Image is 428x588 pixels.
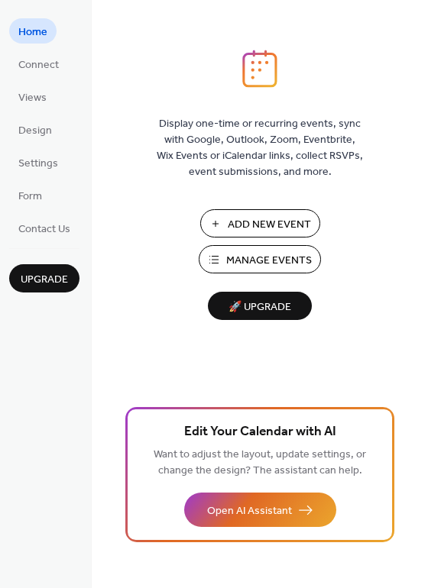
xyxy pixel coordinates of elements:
[21,272,68,288] span: Upgrade
[9,264,79,292] button: Upgrade
[9,117,61,142] a: Design
[9,18,57,44] a: Home
[199,245,321,273] button: Manage Events
[18,123,52,139] span: Design
[18,189,42,205] span: Form
[184,493,336,527] button: Open AI Assistant
[18,90,47,106] span: Views
[9,51,68,76] a: Connect
[18,156,58,172] span: Settings
[9,215,79,241] a: Contact Us
[242,50,277,88] img: logo_icon.svg
[226,253,312,269] span: Manage Events
[207,503,292,519] span: Open AI Assistant
[18,221,70,237] span: Contact Us
[9,150,67,175] a: Settings
[217,297,303,318] span: 🚀 Upgrade
[228,217,311,233] span: Add New Event
[18,57,59,73] span: Connect
[184,422,336,443] span: Edit Your Calendar with AI
[208,292,312,320] button: 🚀 Upgrade
[200,209,320,237] button: Add New Event
[18,24,47,40] span: Home
[157,116,363,180] span: Display one-time or recurring events, sync with Google, Outlook, Zoom, Eventbrite, Wix Events or ...
[154,444,366,481] span: Want to adjust the layout, update settings, or change the design? The assistant can help.
[9,183,51,208] a: Form
[9,84,56,109] a: Views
